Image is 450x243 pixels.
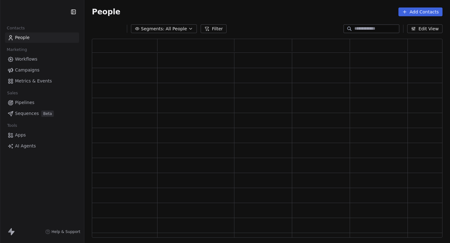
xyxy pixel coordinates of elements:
a: Campaigns [5,65,79,75]
a: AI Agents [5,141,79,151]
span: People [92,7,120,17]
span: Sequences [15,110,39,117]
span: Pipelines [15,99,34,106]
a: Workflows [5,54,79,64]
a: Metrics & Events [5,76,79,86]
span: Tools [4,121,20,130]
a: Pipelines [5,97,79,108]
span: All People [166,26,187,32]
span: Help & Support [52,229,80,234]
a: Apps [5,130,79,140]
button: Edit View [407,24,442,33]
span: Beta [41,111,54,117]
span: Metrics & Events [15,78,52,84]
span: AI Agents [15,143,36,149]
a: SequencesBeta [5,108,79,119]
span: Marketing [4,45,30,54]
span: People [15,34,30,41]
button: Add Contacts [398,7,442,16]
span: Apps [15,132,26,138]
span: Campaigns [15,67,39,73]
span: Workflows [15,56,37,62]
a: Help & Support [45,229,80,234]
span: Segments: [141,26,164,32]
a: People [5,32,79,43]
span: Contacts [4,23,27,33]
span: Sales [4,88,21,98]
button: Filter [201,24,227,33]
